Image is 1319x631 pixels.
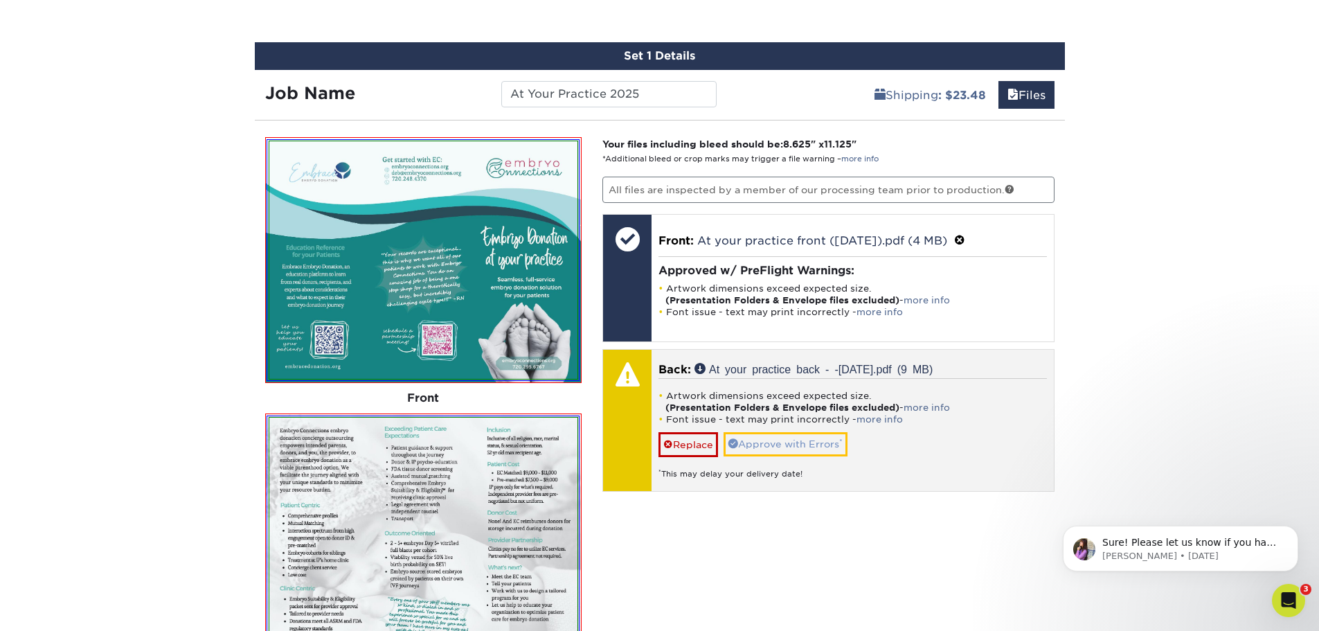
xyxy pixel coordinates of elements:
[265,383,582,414] div: Front
[1300,584,1311,595] span: 3
[1272,584,1305,617] iframe: Intercom live chat
[602,177,1055,203] p: All files are inspected by a member of our processing team prior to production.
[658,363,691,376] span: Back:
[697,234,947,247] a: At your practice front ([DATE]).pdf (4 MB)
[694,363,933,374] a: At your practice back - -[DATE].pdf (9 MB)
[658,306,1047,318] li: Font issue - text may print incorrectly -
[665,402,899,413] strong: (Presentation Folders & Envelope files excluded)
[998,81,1055,109] a: Files
[724,432,847,456] a: Approve with Errors*
[874,89,886,102] span: shipping
[658,414,1047,425] li: Font issue - text may print incorrectly -
[658,457,1047,480] div: This may delay your delivery date!
[501,81,717,107] input: Enter a job name
[904,295,950,305] a: more info
[1007,89,1019,102] span: files
[665,295,899,305] strong: (Presentation Folders & Envelope files excluded)
[602,139,856,150] strong: Your files including bleed should be: " x "
[856,307,903,317] a: more info
[1042,497,1319,594] iframe: Intercom notifications message
[658,432,718,456] a: Replace
[658,234,694,247] span: Front:
[602,154,879,163] small: *Additional bleed or crop marks may trigger a file warning –
[904,402,950,413] a: more info
[938,89,986,102] b: : $23.48
[255,42,1065,70] div: Set 1 Details
[856,414,903,425] a: more info
[783,139,811,150] span: 8.625
[658,264,1047,277] h4: Approved w/ PreFlight Warnings:
[865,81,995,109] a: Shipping: $23.48
[658,283,1047,306] li: Artwork dimensions exceed expected size. -
[658,390,1047,414] li: Artwork dimensions exceed expected size. -
[841,154,879,163] a: more info
[824,139,852,150] span: 11.125
[265,83,355,103] strong: Job Name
